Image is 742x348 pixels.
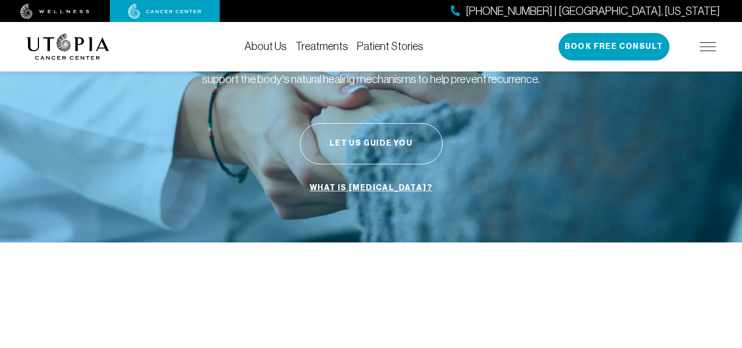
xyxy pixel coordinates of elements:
img: cancer center [128,4,202,19]
button: Let Us Guide You [300,123,443,164]
img: wellness [20,4,90,19]
a: About Us [244,40,287,52]
img: icon-hamburger [700,42,716,51]
a: Treatments [295,40,348,52]
button: Book Free Consult [559,33,670,60]
img: logo [26,34,109,60]
a: What is [MEDICAL_DATA]? [307,178,435,198]
a: Patient Stories [357,40,423,52]
a: [PHONE_NUMBER] | [GEOGRAPHIC_DATA], [US_STATE] [451,3,720,19]
span: [PHONE_NUMBER] | [GEOGRAPHIC_DATA], [US_STATE] [466,3,720,19]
